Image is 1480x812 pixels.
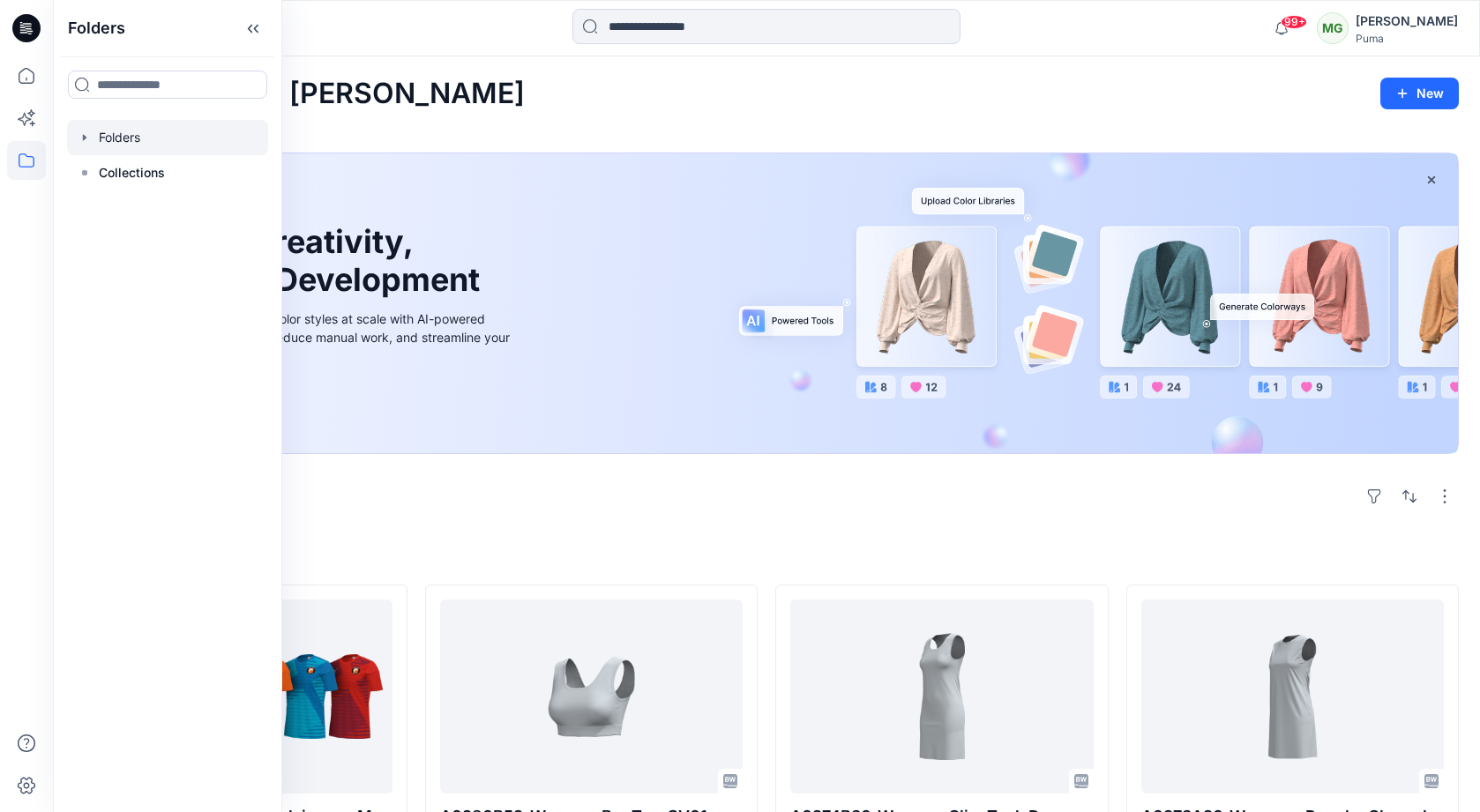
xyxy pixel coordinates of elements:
h1: Unleash Creativity, Speed Up Development [117,223,488,299]
div: Puma [1356,32,1458,45]
a: A0280B52_Womens Bra Top_CV01 [440,600,744,793]
div: Explore ideas faster and recolor styles at scale with AI-powered tools that boost creativity, red... [117,309,514,365]
h4: Styles [74,546,1459,567]
a: A0274B30_Womens Slim Tank Dress_CV01 [790,600,1094,793]
div: [PERSON_NAME] [1356,11,1458,32]
a: Discover more [117,386,514,421]
p: Collections [99,162,165,183]
div: MG [1317,12,1349,44]
button: New [1380,78,1459,109]
a: A0273A20_Women s Regular Sleeveless Dress_CV01 [1141,600,1445,793]
h2: Welcome back, [PERSON_NAME] [74,78,525,110]
span: 99+ [1281,15,1307,29]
